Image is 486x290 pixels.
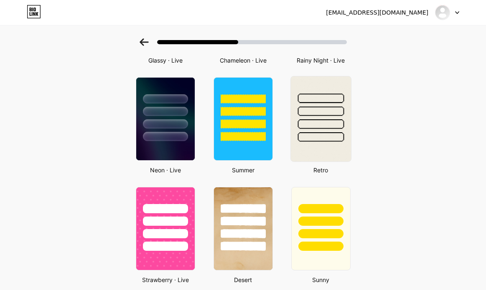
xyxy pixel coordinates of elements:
div: Glassy · Live [133,56,198,65]
div: Sunny [289,275,353,284]
div: [EMAIL_ADDRESS][DOMAIN_NAME] [326,8,428,17]
div: Neon · Live [133,166,198,174]
div: Desert [211,275,275,284]
div: Chameleon · Live [211,56,275,65]
div: Strawberry · Live [133,275,198,284]
div: Retro [289,166,353,174]
img: holhennessy [435,5,450,20]
img: retro.jpg [290,76,351,161]
div: Rainy Night · Live [289,56,353,65]
div: Summer [211,166,275,174]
